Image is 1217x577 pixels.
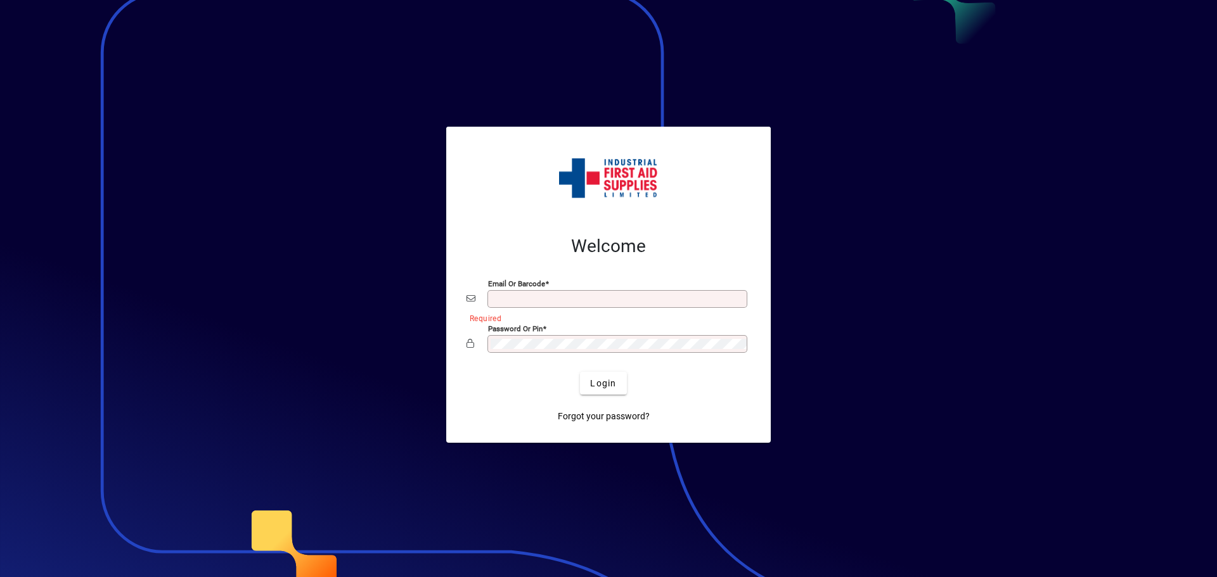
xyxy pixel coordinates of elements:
[558,410,650,423] span: Forgot your password?
[467,236,750,257] h2: Welcome
[488,324,543,333] mat-label: Password or Pin
[488,279,545,288] mat-label: Email or Barcode
[553,405,655,428] a: Forgot your password?
[580,372,626,395] button: Login
[590,377,616,390] span: Login
[470,311,740,324] mat-error: Required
